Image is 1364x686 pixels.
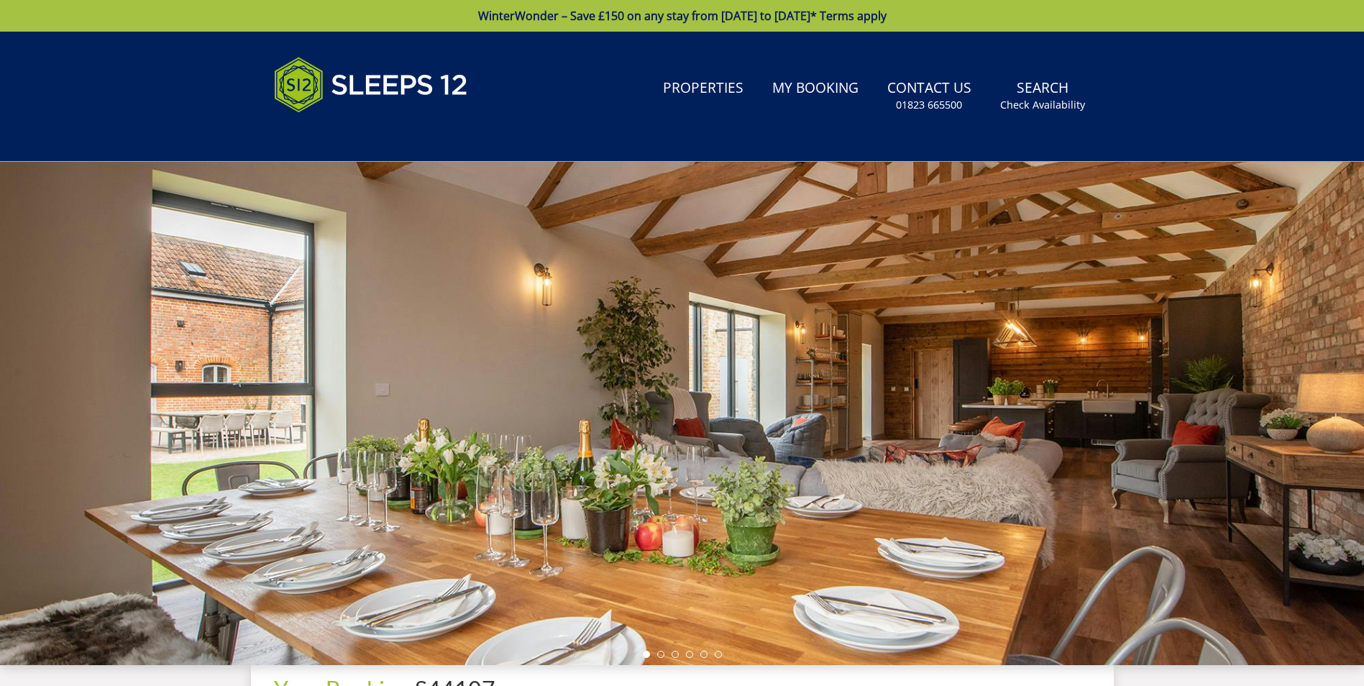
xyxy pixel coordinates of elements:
a: My Booking [766,73,864,105]
small: Check Availability [1000,98,1085,112]
img: Sleeps 12 [274,49,468,121]
small: 01823 665500 [896,98,962,112]
a: Contact Us01823 665500 [882,73,977,119]
a: SearchCheck Availability [994,73,1091,119]
a: Properties [657,73,749,105]
iframe: Customer reviews powered by Trustpilot [267,129,418,142]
